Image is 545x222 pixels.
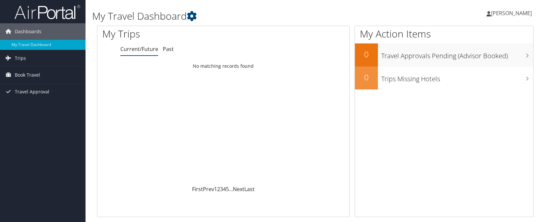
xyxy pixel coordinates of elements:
a: [PERSON_NAME] [486,3,538,23]
a: Past [163,45,174,53]
a: Prev [203,185,214,193]
span: Trips [15,50,26,66]
td: No matching records found [97,60,349,72]
h1: My Trips [102,27,239,41]
a: 3 [220,185,223,193]
span: Travel Approval [15,84,49,100]
h1: My Action Items [355,27,533,41]
a: 0Travel Approvals Pending (Advisor Booked) [355,43,533,66]
span: … [229,185,233,193]
a: 0Trips Missing Hotels [355,66,533,89]
a: 5 [226,185,229,193]
h2: 0 [355,49,378,60]
h3: Travel Approvals Pending (Advisor Booked) [381,48,533,61]
a: Last [244,185,255,193]
img: airportal-logo.png [14,4,80,20]
a: Next [233,185,244,193]
h3: Trips Missing Hotels [381,71,533,84]
a: 2 [217,185,220,193]
h2: 0 [355,72,378,83]
a: First [192,185,203,193]
h1: My Travel Dashboard [92,9,390,23]
a: 1 [214,185,217,193]
span: Book Travel [15,67,40,83]
a: Current/Future [120,45,158,53]
a: 4 [223,185,226,193]
span: Dashboards [15,23,41,40]
span: [PERSON_NAME] [491,10,532,17]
